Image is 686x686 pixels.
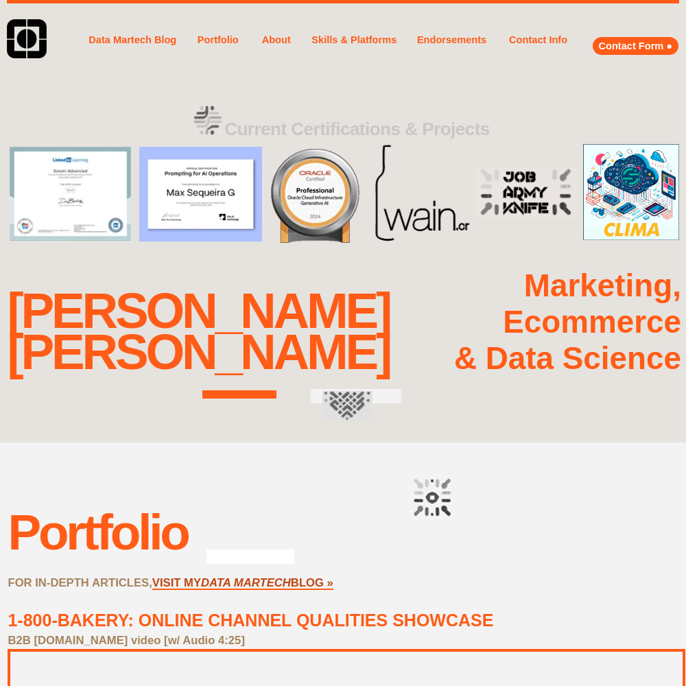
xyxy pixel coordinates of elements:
a: DATA MARTECH [201,576,291,590]
strong: B2B [DOMAIN_NAME] video [w/ Audio 4:25] [8,634,244,647]
a: Data Martech Blog [86,27,178,54]
a: Endorsements [413,31,490,49]
strong: & Data Science [454,341,681,376]
strong: FOR IN-DEPTH ARTICLES, [8,576,152,589]
div: [PERSON_NAME] [PERSON_NAME] [7,290,390,373]
a: About [257,31,295,49]
a: Skills & Platforms [309,24,399,56]
a: BLOG » [291,576,333,590]
iframe: Chat Widget [617,620,686,686]
a: 1-800-BAKERY: ONLINE CHANNEL QUALITIES SHOWCASE [8,611,493,630]
a: VISIT MY [152,576,201,590]
strong: Current Certifications & Projects [224,119,490,139]
a: Portfolio [193,28,243,51]
div: Portfolio [8,504,187,560]
a: Contact Form ● [593,37,678,55]
strong: Ecommerce [503,305,681,340]
strong: Marketing, [524,268,681,303]
a: Contact Info [505,31,572,49]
